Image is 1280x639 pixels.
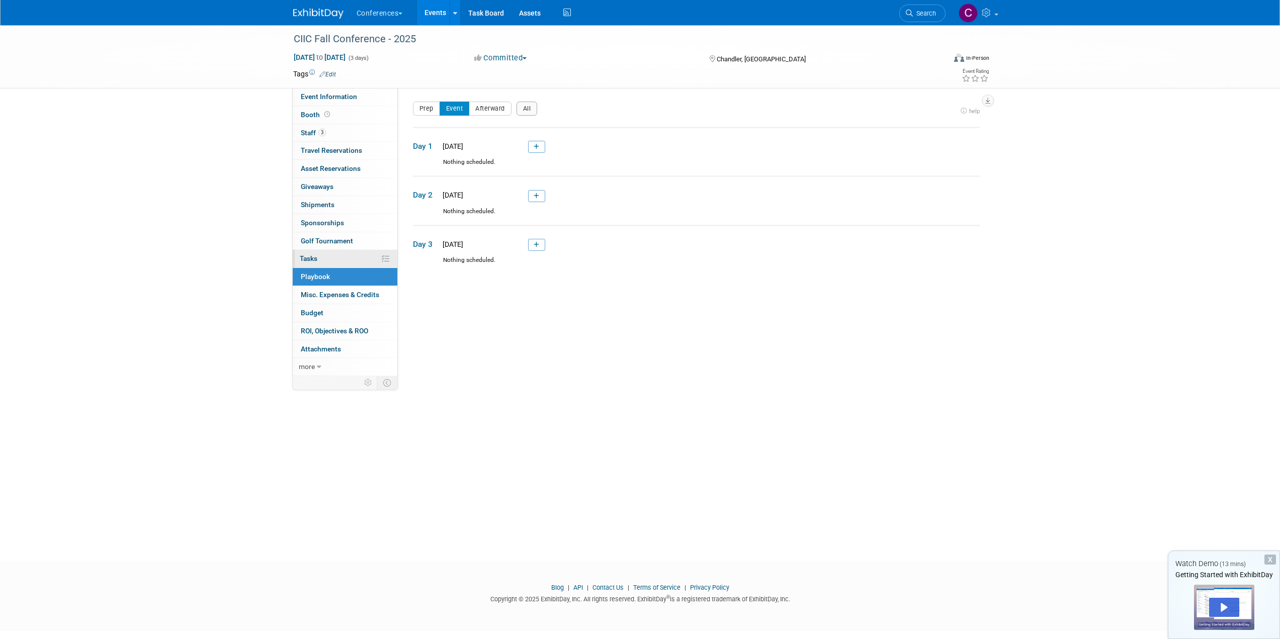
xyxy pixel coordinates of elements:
[293,178,397,196] a: Giveaways
[293,286,397,304] a: Misc. Expenses & Credits
[413,256,980,273] div: Nothing scheduled.
[293,304,397,322] a: Budget
[301,237,353,245] span: Golf Tournament
[1168,570,1279,580] div: Getting Started with ExhibitDay
[633,584,680,591] a: Terms of Service
[954,54,964,62] img: Format-Inperson.png
[471,53,531,63] button: Committed
[551,584,564,591] a: Blog
[301,182,333,191] span: Giveaways
[293,160,397,177] a: Asset Reservations
[293,106,397,124] a: Booth
[1168,559,1279,569] div: Watch Demo
[962,69,989,74] div: Event Rating
[293,9,344,19] img: ExhibitDay
[413,102,440,116] button: Prep
[293,232,397,250] a: Golf Tournament
[360,376,377,389] td: Personalize Event Tab Strip
[293,250,397,267] a: Tasks
[293,358,397,376] a: more
[301,201,334,209] span: Shipments
[293,268,397,286] a: Playbook
[293,214,397,232] a: Sponsorships
[301,327,368,335] span: ROI, Objectives & ROO
[293,69,336,79] td: Tags
[413,141,438,152] span: Day 1
[318,129,326,136] span: 3
[440,240,463,248] span: [DATE]
[666,594,670,600] sup: ®
[440,102,470,116] button: Event
[290,30,930,48] div: CIIC Fall Conference - 2025
[966,54,989,62] div: In-Person
[377,376,397,389] td: Toggle Event Tabs
[959,4,978,23] img: Carolyn MacDonald
[413,239,438,250] span: Day 3
[1264,555,1276,565] div: Dismiss
[293,322,397,340] a: ROI, Objectives & ROO
[440,142,463,150] span: [DATE]
[301,309,323,317] span: Budget
[301,146,362,154] span: Travel Reservations
[440,191,463,199] span: [DATE]
[293,340,397,358] a: Attachments
[717,55,806,63] span: Chandler, [GEOGRAPHIC_DATA]
[625,584,632,591] span: |
[413,207,980,225] div: Nothing scheduled.
[301,111,332,119] span: Booth
[301,219,344,227] span: Sponsorships
[413,158,980,175] div: Nothing scheduled.
[592,584,624,591] a: Contact Us
[293,88,397,106] a: Event Information
[299,362,315,371] span: more
[682,584,689,591] span: |
[293,53,346,62] span: [DATE] [DATE]
[293,196,397,214] a: Shipments
[293,124,397,142] a: Staff3
[319,71,336,78] a: Edit
[969,108,980,115] span: help
[348,55,369,61] span: (3 days)
[886,52,990,67] div: Event Format
[1209,598,1239,617] div: Play
[301,291,379,299] span: Misc. Expenses & Credits
[293,142,397,159] a: Travel Reservations
[584,584,591,591] span: |
[301,93,357,101] span: Event Information
[413,190,438,201] span: Day 2
[469,102,511,116] button: Afterward
[315,53,324,61] span: to
[301,129,326,137] span: Staff
[301,164,361,172] span: Asset Reservations
[1220,561,1246,568] span: (13 mins)
[517,102,538,116] button: All
[573,584,583,591] a: API
[690,584,729,591] a: Privacy Policy
[300,254,317,262] span: Tasks
[913,10,936,17] span: Search
[899,5,946,22] a: Search
[301,272,330,281] span: Playbook
[301,345,341,353] span: Attachments
[322,111,332,118] span: Booth not reserved yet
[565,584,572,591] span: |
